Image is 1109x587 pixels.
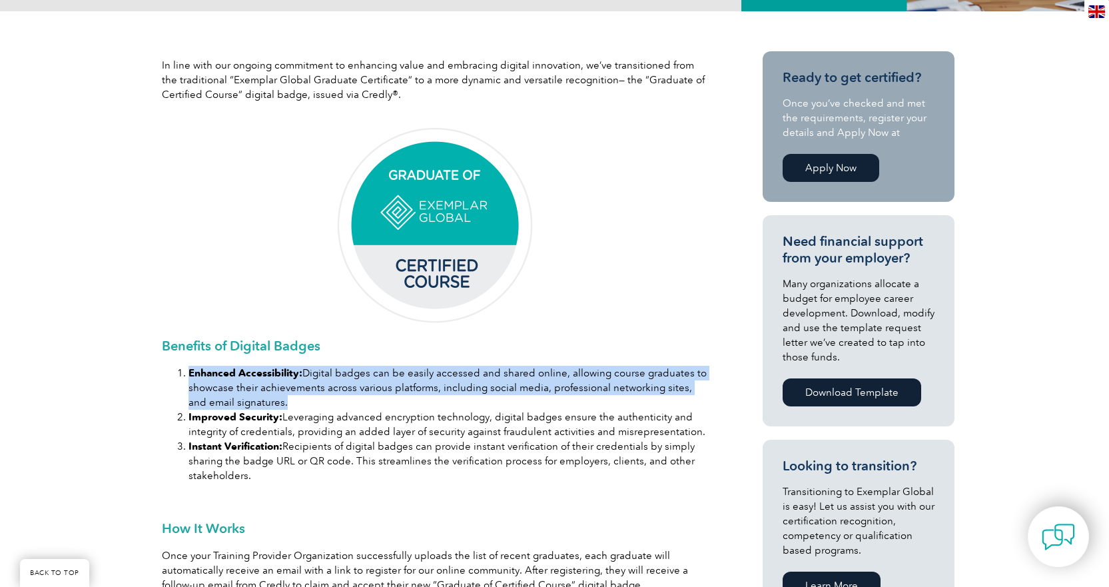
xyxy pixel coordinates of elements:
[783,233,934,267] h3: Need financial support from your employer?
[20,559,89,587] a: BACK TO TOP
[335,126,535,326] img: graduate of certified course
[188,439,708,483] li: Recipients of digital badges can provide instant verification of their credentials by simply shar...
[162,522,708,535] h3: How It Works
[783,378,921,406] a: Download Template
[783,484,934,558] p: Transitioning to Exemplar Global is easy! Let us assist you with our certification recognition, c...
[1088,5,1105,18] img: en
[188,411,282,423] strong: Improved Security:
[162,58,708,102] p: In line with our ongoing commitment to enhancing value and embracing digital innovation, we’ve tr...
[1042,520,1075,554] img: contact-chat.png
[783,458,934,474] h3: Looking to transition?
[783,154,879,182] a: Apply Now
[188,410,708,439] li: Leveraging advanced encryption technology, digital badges ensure the authenticity and integrity o...
[188,367,302,379] strong: Enhanced Accessibility:
[783,277,934,364] p: Many organizations allocate a budget for employee career development. Download, modify and use th...
[783,69,934,86] h3: Ready to get certified?
[162,339,708,352] h3: Benefits of Digital Badges
[188,440,282,452] strong: Instant Verification:
[783,96,934,140] p: Once you’ve checked and met the requirements, register your details and Apply Now at
[188,366,708,410] li: Digital badges can be easily accessed and shared online, allowing course graduates to showcase th...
